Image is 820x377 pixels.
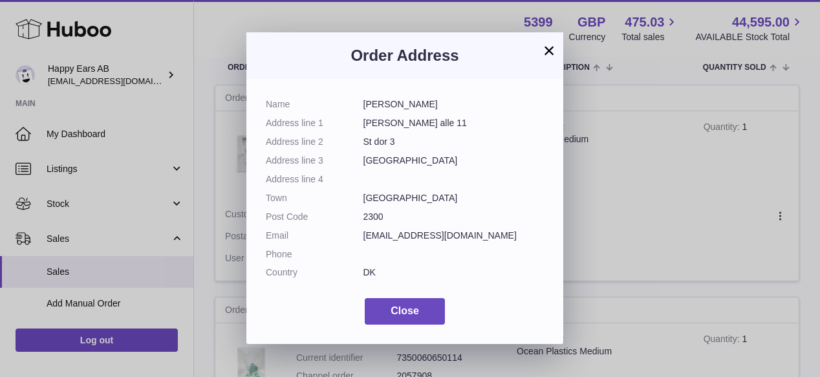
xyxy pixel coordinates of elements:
[266,155,363,167] dt: Address line 3
[391,305,419,316] span: Close
[266,136,363,148] dt: Address line 2
[266,211,363,223] dt: Post Code
[363,155,545,167] dd: [GEOGRAPHIC_DATA]
[266,98,363,111] dt: Name
[266,266,363,279] dt: Country
[266,230,363,242] dt: Email
[266,173,363,186] dt: Address line 4
[363,230,545,242] dd: [EMAIL_ADDRESS][DOMAIN_NAME]
[266,117,363,129] dt: Address line 1
[363,136,545,148] dd: St dor 3
[363,266,545,279] dd: DK
[266,192,363,204] dt: Town
[363,211,545,223] dd: 2300
[365,298,445,325] button: Close
[541,43,557,58] button: ×
[363,117,545,129] dd: [PERSON_NAME] alle 11
[266,248,363,261] dt: Phone
[266,45,544,66] h3: Order Address
[363,98,545,111] dd: [PERSON_NAME]
[363,192,545,204] dd: [GEOGRAPHIC_DATA]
